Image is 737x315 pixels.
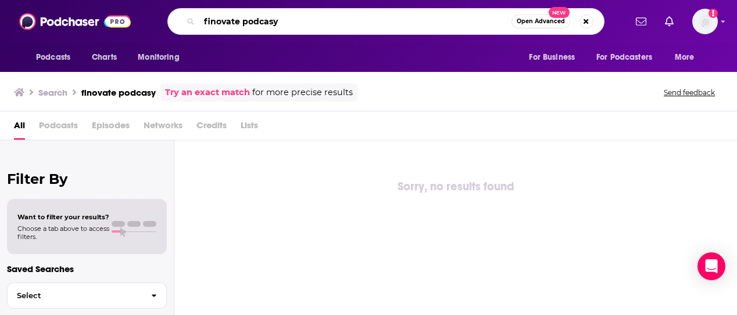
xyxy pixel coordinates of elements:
button: open menu [28,46,85,68]
a: All [14,116,25,140]
span: Choose a tab above to access filters. [17,225,109,241]
span: Lists [241,116,258,140]
svg: Add a profile image [709,9,718,18]
span: For Podcasters [596,49,652,66]
input: Search podcasts, credits, & more... [199,12,511,31]
p: Saved Searches [7,263,167,274]
a: Try an exact match [165,86,250,99]
button: open menu [589,46,669,68]
a: Show notifications dropdown [660,12,678,31]
span: New [549,7,570,18]
button: Open AdvancedNew [511,15,570,28]
button: open menu [667,46,709,68]
a: Show notifications dropdown [631,12,651,31]
button: Send feedback [660,88,718,97]
div: Sorry, no results found [174,178,737,196]
img: User Profile [692,9,718,34]
span: Podcasts [36,49,70,66]
span: for more precise results [252,86,353,99]
span: For Business [529,49,575,66]
button: Show profile menu [692,9,718,34]
h3: finovate podcasy [81,87,156,98]
div: Search podcasts, credits, & more... [167,8,604,35]
img: Podchaser - Follow, Share and Rate Podcasts [19,10,131,32]
span: Open Advanced [517,19,565,24]
span: Monitoring [138,49,179,66]
div: Open Intercom Messenger [697,252,725,280]
h3: Search [38,87,67,98]
h2: Filter By [7,171,167,187]
span: More [675,49,695,66]
span: Want to filter your results? [17,213,109,221]
span: Episodes [92,116,130,140]
span: Credits [196,116,227,140]
span: Logged in as YiyanWang [692,9,718,34]
span: Networks [144,116,183,140]
button: Select [7,283,167,309]
span: Podcasts [39,116,78,140]
span: Charts [92,49,117,66]
button: open menu [521,46,589,68]
a: Charts [84,46,124,68]
button: open menu [130,46,194,68]
span: Select [8,292,142,299]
